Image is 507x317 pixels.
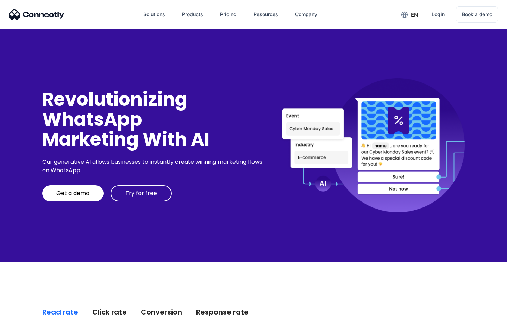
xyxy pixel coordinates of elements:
div: Products [182,10,203,19]
div: Login [432,10,445,19]
div: Response rate [196,307,249,317]
img: Connectly Logo [9,9,64,20]
a: Book a demo [456,6,498,23]
div: Company [295,10,317,19]
div: Click rate [92,307,127,317]
div: Pricing [220,10,237,19]
div: Our generative AI allows businesses to instantly create winning marketing flows on WhatsApp. [42,158,265,175]
div: Read rate [42,307,78,317]
a: Pricing [214,6,242,23]
ul: Language list [14,305,42,315]
a: Get a demo [42,185,104,201]
a: Login [426,6,450,23]
div: Resources [254,10,278,19]
div: Conversion [141,307,182,317]
div: Revolutionizing WhatsApp Marketing With AI [42,89,265,150]
div: en [411,10,418,20]
div: Solutions [143,10,165,19]
div: Get a demo [56,190,89,197]
div: Try for free [125,190,157,197]
a: Try for free [111,185,172,201]
aside: Language selected: English [7,305,42,315]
